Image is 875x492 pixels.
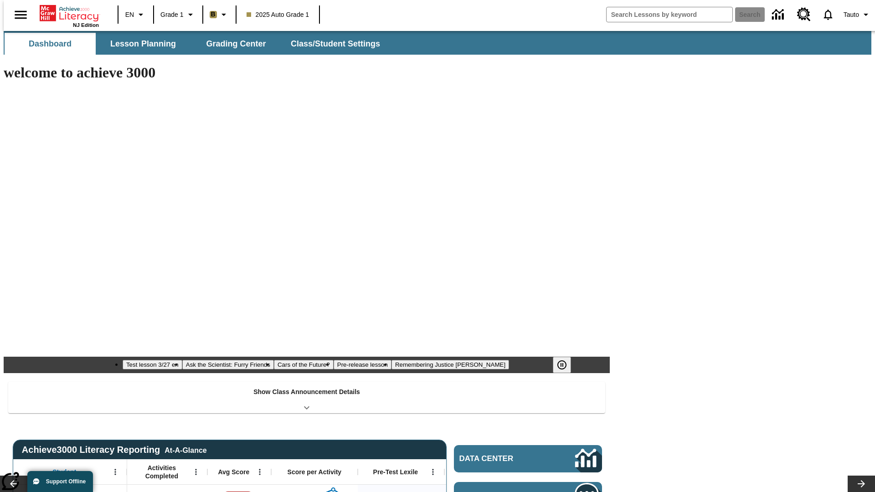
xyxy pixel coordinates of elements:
[5,33,96,55] button: Dashboard
[553,357,571,373] button: Pause
[253,387,360,397] p: Show Class Announcement Details
[98,33,189,55] button: Lesson Planning
[844,10,859,20] span: Tauto
[288,468,342,476] span: Score per Activity
[454,445,602,472] a: Data Center
[291,39,380,49] span: Class/Student Settings
[8,382,605,413] div: Show Class Announcement Details
[110,39,176,49] span: Lesson Planning
[247,10,309,20] span: 2025 Auto Grade 1
[816,3,840,26] a: Notifications
[283,33,387,55] button: Class/Student Settings
[206,39,266,49] span: Grading Center
[27,471,93,492] button: Support Offline
[840,6,875,23] button: Profile/Settings
[125,10,134,20] span: EN
[121,6,150,23] button: Language: EN, Select a language
[182,360,274,369] button: Slide 2 Ask the Scientist: Furry Friends
[391,360,509,369] button: Slide 5 Remembering Justice O'Connor
[553,357,580,373] div: Pause
[73,22,99,28] span: NJ Edition
[52,468,76,476] span: Student
[160,10,184,20] span: Grade 1
[165,445,206,455] div: At-A-Glance
[7,1,34,28] button: Open side menu
[4,31,871,55] div: SubNavbar
[4,64,610,81] h1: welcome to achieve 3000
[211,9,216,20] span: B
[190,33,282,55] button: Grading Center
[132,464,192,480] span: Activities Completed
[46,478,86,485] span: Support Offline
[459,454,545,463] span: Data Center
[373,468,418,476] span: Pre-Test Lexile
[40,4,99,22] a: Home
[40,3,99,28] div: Home
[157,6,200,23] button: Grade: Grade 1, Select a grade
[29,39,72,49] span: Dashboard
[792,2,816,27] a: Resource Center, Will open in new tab
[108,465,122,479] button: Open Menu
[426,465,440,479] button: Open Menu
[607,7,732,22] input: search field
[253,465,267,479] button: Open Menu
[123,360,182,369] button: Slide 1 Test lesson 3/27 en
[767,2,792,27] a: Data Center
[206,6,233,23] button: Boost Class color is light brown. Change class color
[218,468,249,476] span: Avg Score
[189,465,203,479] button: Open Menu
[4,33,388,55] div: SubNavbar
[848,476,875,492] button: Lesson carousel, Next
[334,360,391,369] button: Slide 4 Pre-release lesson
[274,360,334,369] button: Slide 3 Cars of the Future?
[22,445,207,455] span: Achieve3000 Literacy Reporting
